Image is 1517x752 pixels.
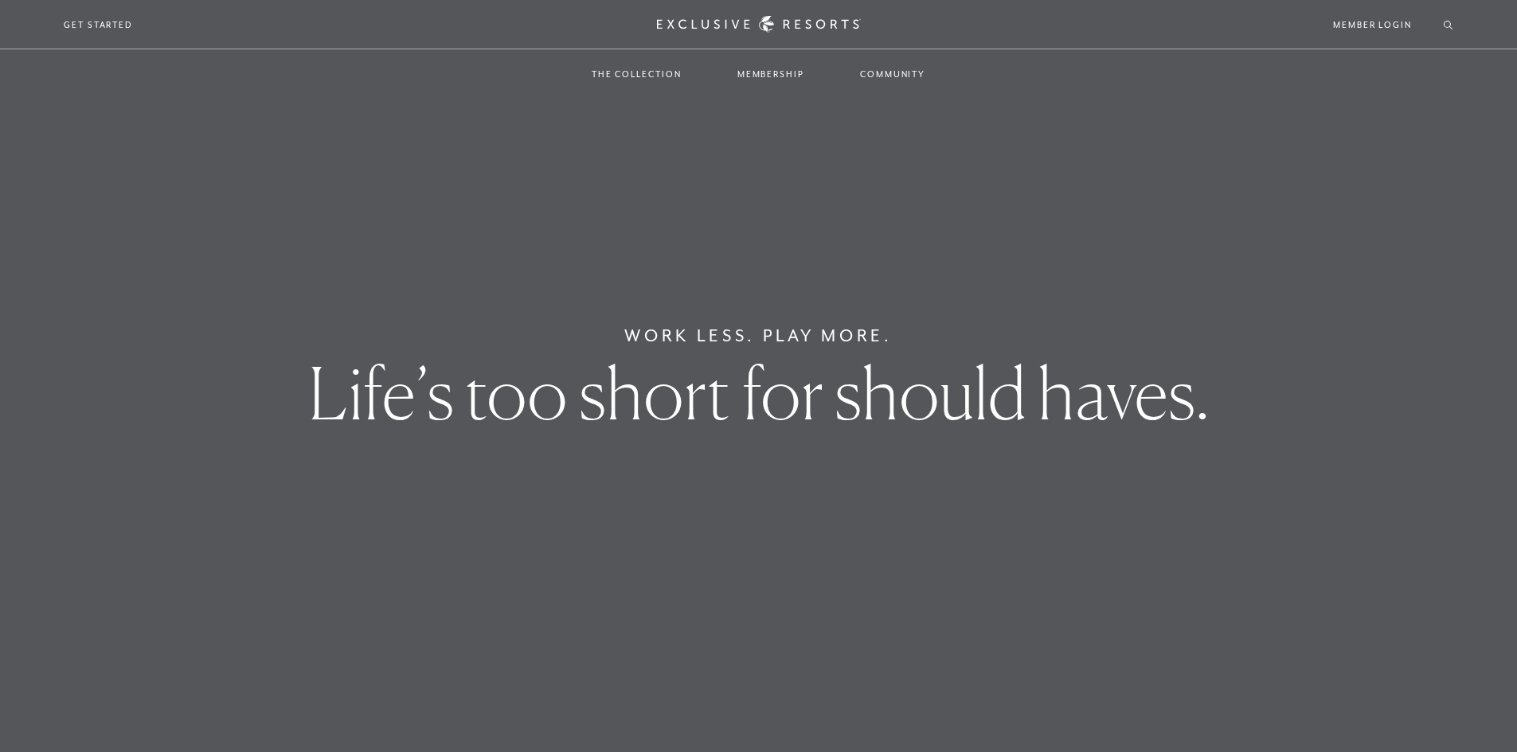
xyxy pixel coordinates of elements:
[576,51,698,97] a: The Collection
[64,18,133,32] a: Get Started
[844,51,941,97] a: Community
[1333,18,1412,32] a: Member Login
[721,51,820,97] a: Membership
[624,323,893,349] h6: Work Less. Play More.
[308,357,1210,429] h1: Life’s too short for should haves.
